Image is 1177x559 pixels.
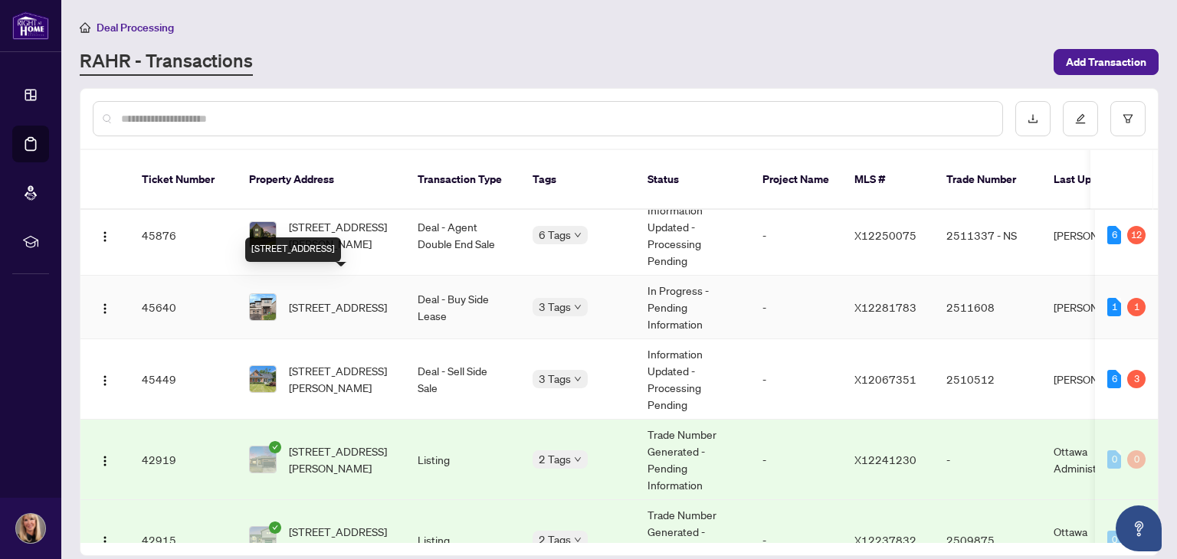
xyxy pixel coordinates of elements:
td: 2511608 [934,276,1041,339]
td: - [934,420,1041,500]
td: - [750,276,842,339]
span: filter [1123,113,1133,124]
button: filter [1110,101,1146,136]
span: home [80,22,90,33]
span: down [574,536,582,544]
img: thumbnail-img [250,366,276,392]
button: Logo [93,447,117,472]
span: check-circle [269,521,281,534]
td: Deal - Agent Double End Sale [405,195,520,276]
th: Status [635,150,750,210]
td: [PERSON_NAME] [1041,276,1156,339]
td: Listing [405,420,520,500]
img: Profile Icon [16,514,45,543]
div: 1 [1127,298,1146,316]
div: 1 [1107,298,1121,316]
td: 2511337 - NS [934,195,1041,276]
img: Logo [99,455,111,467]
th: Tags [520,150,635,210]
img: Logo [99,535,111,548]
td: Deal - Buy Side Lease [405,276,520,339]
div: 3 [1127,370,1146,388]
img: thumbnail-img [250,527,276,553]
span: 2 Tags [539,531,571,548]
div: 12 [1127,226,1146,244]
td: 45640 [130,276,237,339]
button: Logo [93,528,117,552]
div: 6 [1107,226,1121,244]
span: 6 Tags [539,226,571,244]
img: Logo [99,230,111,243]
button: download [1015,101,1051,136]
span: [STREET_ADDRESS] [289,299,387,315]
td: [PERSON_NAME] [1041,339,1156,420]
td: - [750,339,842,420]
span: download [1028,113,1038,124]
th: Ticket Number [130,150,237,210]
span: Deal Processing [97,21,174,34]
img: Logo [99,302,111,315]
span: [STREET_ADDRESS][PERSON_NAME] [289,218,393,252]
td: Information Updated - Processing Pending [635,339,750,420]
div: 0 [1107,531,1121,549]
div: 0 [1127,450,1146,469]
td: [PERSON_NAME] [1041,195,1156,276]
span: X12237832 [854,533,916,547]
td: Deal - Sell Side Sale [405,339,520,420]
td: 45449 [130,339,237,420]
td: - [750,195,842,276]
button: Logo [93,295,117,319]
button: Open asap [1116,505,1162,551]
td: Trade Number Generated - Pending Information [635,420,750,500]
span: X12241230 [854,453,916,466]
button: edit [1063,101,1098,136]
div: [STREET_ADDRESS] [245,237,341,262]
span: down [574,303,582,311]
td: 42919 [130,420,237,500]
div: 0 [1107,450,1121,469]
th: Last Updated By [1041,150,1156,210]
th: Project Name [750,150,842,210]
button: Logo [93,367,117,391]
span: X12281783 [854,300,916,314]
button: Add Transaction [1054,49,1159,75]
span: down [574,375,582,383]
span: Add Transaction [1066,50,1146,74]
span: down [574,456,582,463]
td: 2510512 [934,339,1041,420]
span: 2 Tags [539,450,571,468]
div: 6 [1107,370,1121,388]
th: Transaction Type [405,150,520,210]
span: check-circle [269,441,281,453]
span: edit [1075,113,1086,124]
button: Logo [93,223,117,247]
img: thumbnail-img [250,294,276,320]
span: 3 Tags [539,298,571,315]
span: X12067351 [854,372,916,386]
span: 3 Tags [539,370,571,387]
a: RAHR - Transactions [80,48,253,76]
span: [STREET_ADDRESS][PERSON_NAME] [289,523,393,557]
span: down [574,231,582,239]
td: - [750,420,842,500]
td: Information Updated - Processing Pending [635,195,750,276]
td: 45876 [130,195,237,276]
td: Ottawa Administrator [1041,420,1156,500]
img: Logo [99,374,111,387]
img: logo [12,11,49,40]
td: In Progress - Pending Information [635,276,750,339]
span: X12250075 [854,228,916,242]
th: Trade Number [934,150,1041,210]
img: thumbnail-img [250,446,276,472]
span: [STREET_ADDRESS][PERSON_NAME] [289,443,393,476]
span: [STREET_ADDRESS][PERSON_NAME] [289,362,393,396]
img: thumbnail-img [250,222,276,248]
th: MLS # [842,150,934,210]
th: Property Address [237,150,405,210]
